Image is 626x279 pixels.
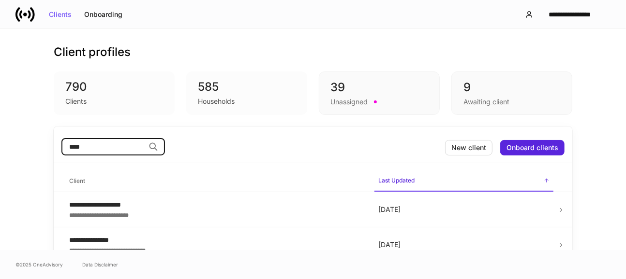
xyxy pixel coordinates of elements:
[54,44,131,60] h3: Client profiles
[451,71,572,115] div: 9Awaiting client
[198,79,296,95] div: 585
[463,97,509,107] div: Awaiting client
[198,97,235,106] div: Households
[69,176,85,185] h6: Client
[49,11,72,18] div: Clients
[15,261,63,268] span: © 2025 OneAdvisory
[65,171,367,191] span: Client
[82,261,118,268] a: Data Disclaimer
[319,71,440,115] div: 39Unassigned
[331,97,368,107] div: Unassigned
[84,11,122,18] div: Onboarding
[378,240,550,250] p: [DATE]
[507,144,558,151] div: Onboard clients
[451,144,486,151] div: New client
[445,140,492,155] button: New client
[374,171,553,192] span: Last Updated
[331,80,428,95] div: 39
[65,79,163,95] div: 790
[43,7,78,22] button: Clients
[500,140,565,155] button: Onboard clients
[65,97,87,106] div: Clients
[378,205,550,214] p: [DATE]
[378,176,415,185] h6: Last Updated
[463,80,560,95] div: 9
[78,7,129,22] button: Onboarding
